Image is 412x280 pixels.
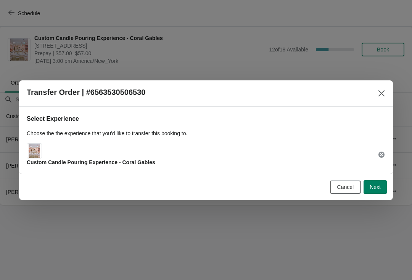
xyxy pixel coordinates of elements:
span: Custom Candle Pouring Experience - Coral Gables [27,159,155,165]
button: Cancel [330,180,361,194]
p: Choose the the experience that you'd like to transfer this booking to. [27,130,385,137]
span: Next [370,184,381,190]
button: Next [364,180,387,194]
h2: Transfer Order | #6563530506530 [27,88,145,97]
img: Main Experience Image [29,144,40,158]
h2: Select Experience [27,114,385,123]
span: Cancel [337,184,354,190]
button: Close [375,86,388,100]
